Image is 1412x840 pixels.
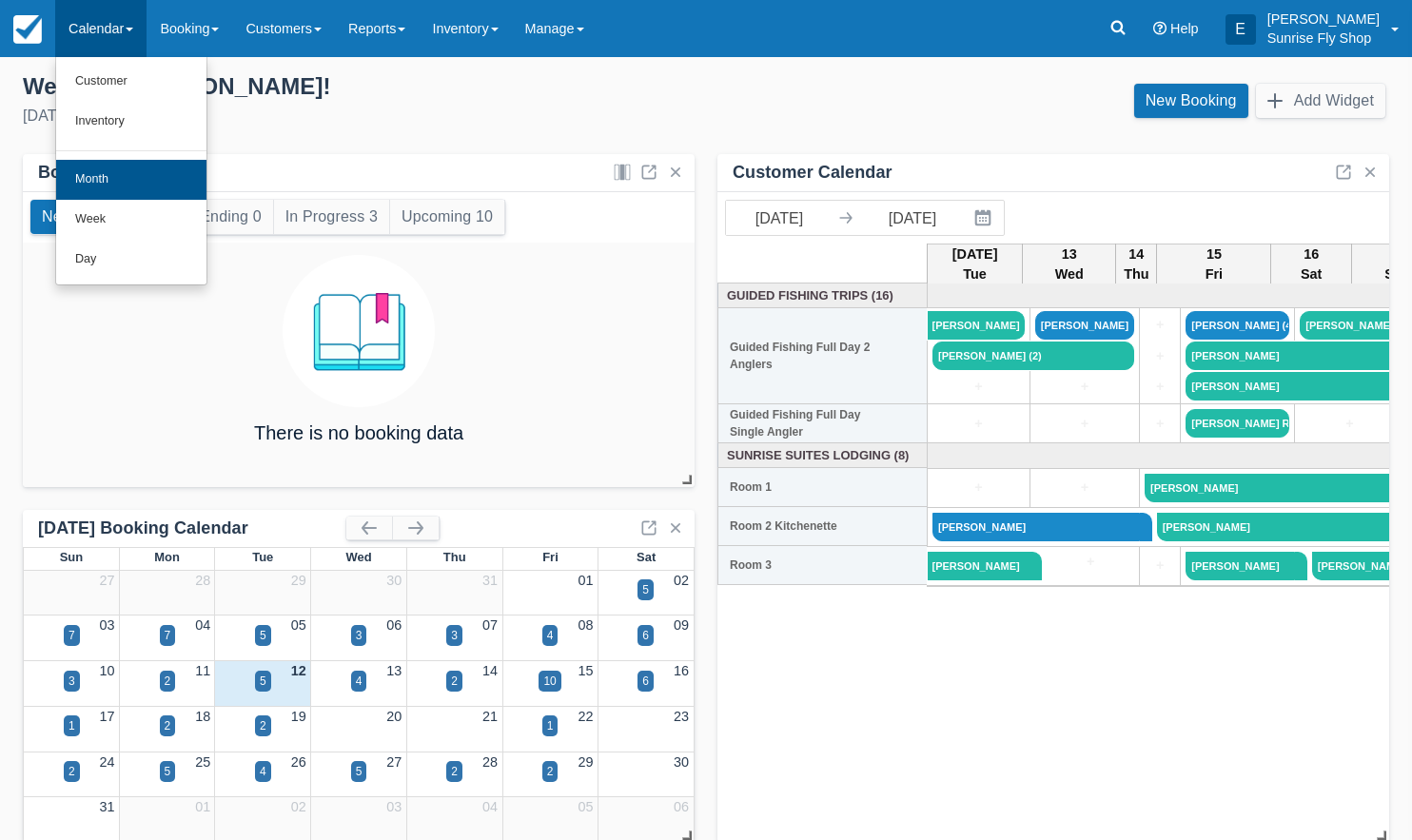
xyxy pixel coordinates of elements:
[674,573,689,588] a: 02
[195,663,210,678] a: 11
[1023,244,1116,285] th: 13 Wed
[188,200,272,234] button: Ending 0
[642,673,649,690] div: 6
[386,799,402,814] a: 03
[578,573,593,588] a: 01
[928,311,1025,340] a: [PERSON_NAME]
[932,478,1025,498] a: +
[1312,552,1404,580] a: [PERSON_NAME]
[100,617,115,633] a: 03
[1145,414,1175,435] a: +
[56,160,206,200] a: Month
[386,663,402,678] a: 13
[674,617,689,633] a: 09
[1300,414,1399,435] a: +
[482,573,498,588] a: 31
[291,617,306,633] a: 05
[386,709,402,724] a: 20
[547,763,554,780] div: 2
[928,244,1023,285] th: [DATE] Tue
[932,513,1140,541] a: [PERSON_NAME]
[38,162,199,184] div: Bookings by Month
[1267,10,1380,29] p: [PERSON_NAME]
[1267,29,1380,48] p: Sunrise Fly Shop
[1035,414,1134,435] a: +
[1256,84,1385,118] button: Add Widget
[100,709,115,724] a: 17
[723,286,923,304] a: Guided Fishing Trips (16)
[1153,22,1167,35] i: Help
[56,200,206,240] a: Week
[547,717,554,734] div: 1
[69,673,75,690] div: 3
[283,255,435,407] img: booking.png
[578,617,593,633] a: 08
[1300,311,1399,340] a: [PERSON_NAME]
[69,717,75,734] div: 1
[386,754,402,770] a: 27
[254,422,463,443] h4: There is no booking data
[723,446,923,464] a: Sunrise Suites Lodging (8)
[733,162,892,184] div: Customer Calendar
[674,663,689,678] a: 16
[642,627,649,644] div: 6
[291,663,306,678] a: 12
[195,617,210,633] a: 04
[356,673,363,690] div: 4
[1186,372,1399,400] a: [PERSON_NAME]
[637,550,656,564] span: Sat
[859,201,966,235] input: End Date
[1186,311,1289,340] a: [PERSON_NAME] (4)
[56,240,206,280] a: Day
[578,799,593,814] a: 05
[291,709,306,724] a: 19
[451,627,458,644] div: 3
[60,550,83,564] span: Sun
[23,72,691,101] div: Welcome , [PERSON_NAME] !
[30,200,97,234] button: New 0
[718,507,928,546] th: Room 2 Kitchenette
[1145,377,1175,398] a: +
[674,754,689,770] a: 30
[165,717,171,734] div: 2
[69,627,75,644] div: 7
[1186,342,1399,370] a: [PERSON_NAME]
[451,763,458,780] div: 2
[1271,244,1352,285] th: 16 Sat
[642,581,649,598] div: 5
[718,403,928,442] th: Guided Fishing Full Day Single Angler
[38,518,346,539] div: [DATE] Booking Calendar
[1145,315,1175,336] a: +
[482,754,498,770] a: 28
[154,550,180,564] span: Mon
[195,709,210,724] a: 18
[1030,552,1134,573] a: +
[100,754,115,770] a: 24
[1157,513,1404,541] a: [PERSON_NAME]
[451,673,458,690] div: 2
[1116,244,1157,285] th: 14 Thu
[56,102,206,142] a: Inventory
[56,62,206,102] a: Customer
[291,754,306,770] a: 26
[23,105,691,127] div: [DATE]
[100,663,115,678] a: 10
[386,573,402,588] a: 30
[260,673,266,690] div: 5
[345,550,371,564] span: Wed
[674,709,689,724] a: 23
[1145,474,1404,502] a: [PERSON_NAME]
[542,550,559,564] span: Fri
[718,546,928,585] th: Room 3
[718,307,928,403] th: Guided Fishing Full Day 2 Anglers
[966,201,1004,235] button: Interact with the calendar and add the check-in date for your trip.
[291,799,306,814] a: 02
[578,754,593,770] a: 29
[1035,377,1134,398] a: +
[1186,409,1289,438] a: [PERSON_NAME] Re
[291,573,306,588] a: 29
[260,627,266,644] div: 5
[356,627,363,644] div: 3
[100,573,115,588] a: 27
[1226,14,1256,45] div: E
